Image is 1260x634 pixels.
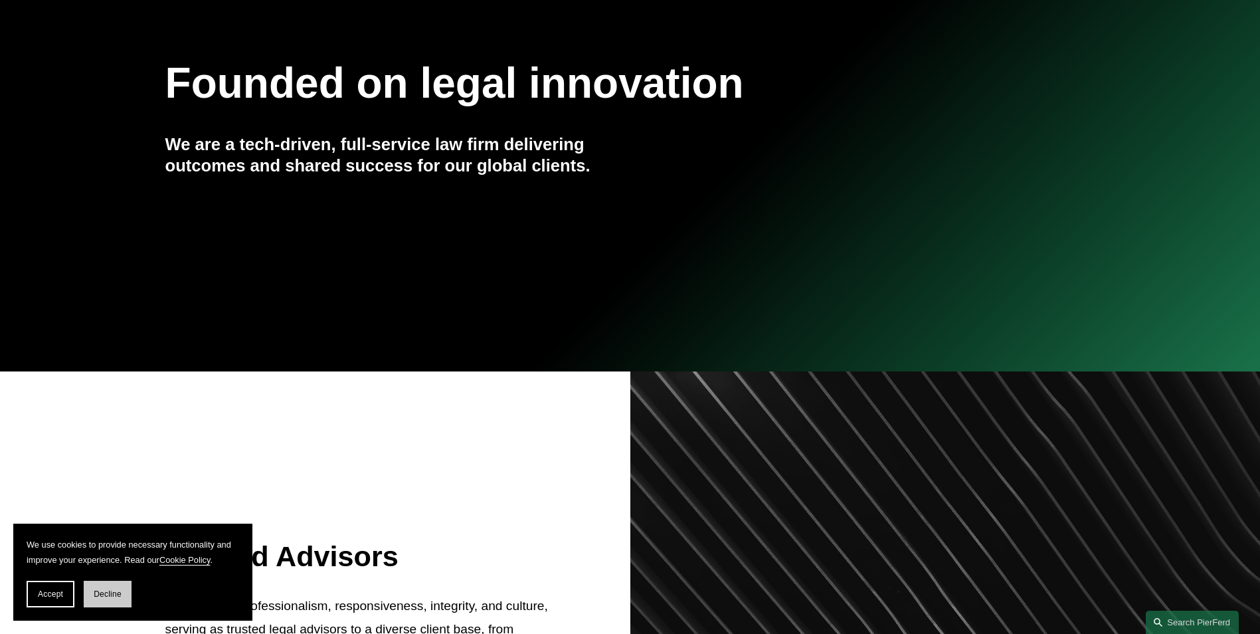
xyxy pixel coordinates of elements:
p: We use cookies to provide necessary functionality and improve your experience. Read our . [27,537,239,568]
h1: Founded on legal innovation [165,59,941,108]
a: Cookie Policy [159,555,211,565]
a: Search this site [1146,611,1239,634]
span: Decline [94,589,122,599]
section: Cookie banner [13,524,252,621]
button: Accept [27,581,74,607]
button: Decline [84,581,132,607]
h4: We are a tech-driven, full-service law firm delivering outcomes and shared success for our global... [165,134,630,177]
span: Accept [38,589,63,599]
h2: Trusted Advisors [165,539,553,574]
